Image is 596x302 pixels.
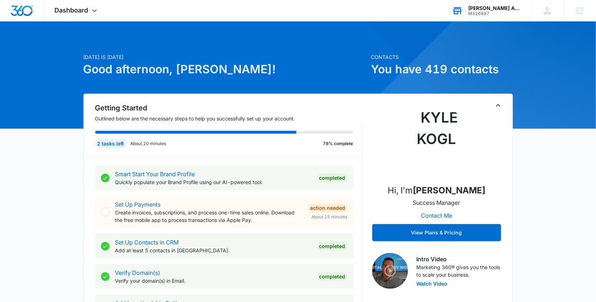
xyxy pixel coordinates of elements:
[317,174,348,182] div: Completed
[413,185,485,195] strong: [PERSON_NAME]
[417,281,448,286] button: Watch Video
[55,6,88,14] span: Dashboard
[317,242,348,251] div: Completed
[115,209,302,224] p: Create invoices, subscriptions, and process one-time sales online. Download the free mobile app t...
[417,255,501,263] h3: Intro Video
[413,198,460,207] p: Success Manager
[115,178,311,186] p: Quickly populate your Brand Profile using our AI-powered tool.
[414,207,459,224] button: Contact Me
[371,61,513,78] h1: You have 419 contacts
[312,214,348,220] span: About 15 minutes
[372,253,408,289] img: Intro Video
[417,263,501,278] p: Marketing 360® gives you the tools to scale your business.
[95,139,126,148] div: 2 tasks left
[115,201,161,208] a: Set Up Payments
[95,115,362,122] p: Outlined below are the necessary steps to help you successfully set up your account.
[388,184,485,197] p: Hi, I'm
[115,170,195,178] a: Smart Start Your Brand Profile
[83,61,367,78] h1: Good afternoon, [PERSON_NAME]!
[131,140,166,147] p: About 20 minutes
[115,247,311,254] p: Add at least 5 contacts in [GEOGRAPHIC_DATA].
[401,107,473,178] img: Kyle Kogl
[115,269,160,276] a: Verify Domain(s)
[317,272,348,281] div: Completed
[371,53,513,61] p: Contacts
[83,53,367,61] p: [DATE] is [DATE]
[308,204,348,212] div: Action Needed
[323,140,353,147] p: 78% complete
[494,101,503,110] button: Toggle Collapse
[115,239,179,246] a: Set Up Contacts in CRM
[372,224,501,241] button: View Plans & Pricing
[468,5,520,11] div: account name
[95,103,362,113] h2: Getting Started
[115,277,311,284] p: Verify your domain(s) in Email.
[468,11,520,16] div: account id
